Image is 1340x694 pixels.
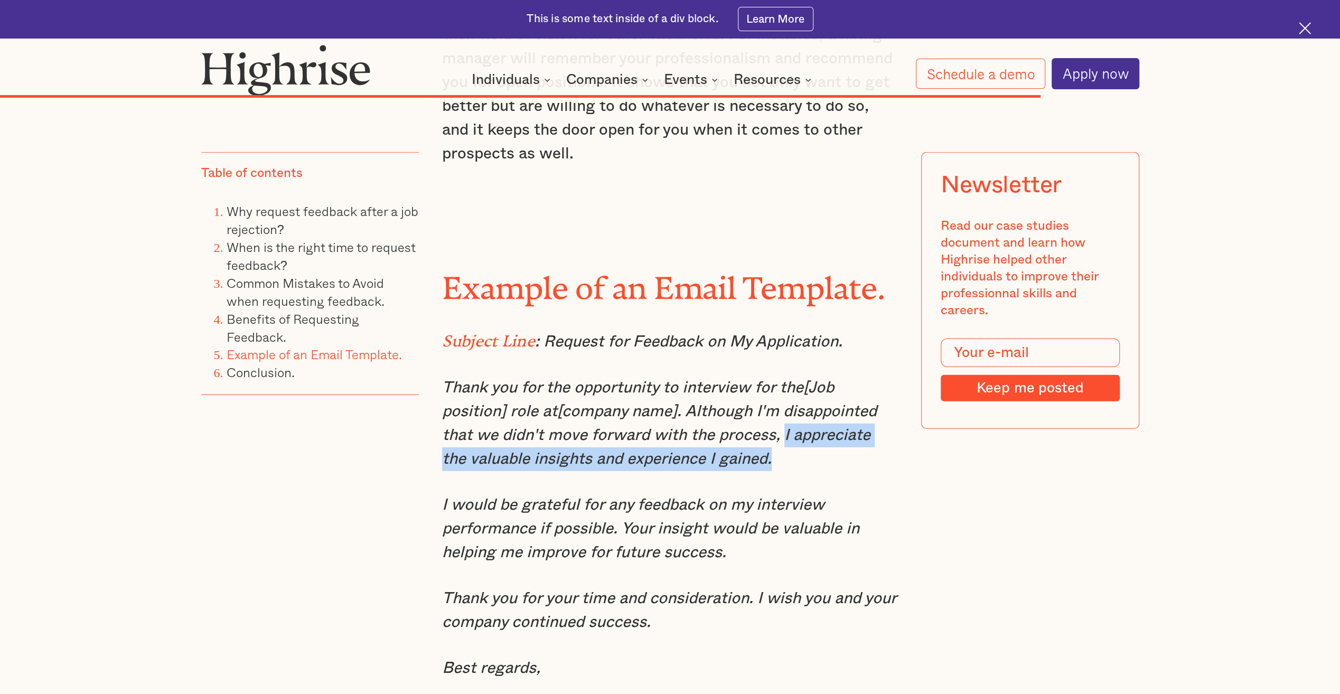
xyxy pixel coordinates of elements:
em: Thank you for your time and consideration. I wish you and your company continued success. [442,590,896,630]
a: Why request feedback after a job rejection? [227,201,418,239]
div: Individuals [472,73,554,86]
div: Read our case studies document and learn how Highrise helped other individuals to improve their p... [941,218,1120,319]
a: Example of an Email Template. [227,344,402,364]
div: Companies [566,73,638,86]
input: Your e-mail [941,339,1120,367]
div: Newsletter [941,172,1062,199]
a: Apply now [1052,58,1139,89]
div: Individuals [472,73,540,86]
em: Thank you for the opportunity to interview for the[Job position] role at[company name]. Although ... [442,380,877,467]
a: Learn More [738,7,813,31]
em: Subject Line [442,332,535,342]
a: Benefits of Requesting Feedback. [227,308,359,346]
div: Table of contents [201,165,303,182]
img: Cross icon [1299,22,1311,34]
p: ‍ [442,188,898,212]
form: Modal Form [941,339,1120,401]
a: Common Mistakes to Avoid when requesting feedback. [227,273,385,311]
em: : Request for Feedback on My Application. [535,334,842,350]
div: Resources [734,73,801,86]
div: This is some text inside of a div block. [527,12,718,27]
div: Events [664,73,707,86]
img: Highrise logo [201,44,371,96]
a: When is the right time to request feedback? [227,237,416,275]
div: Events [664,73,721,86]
em: Best regards, [442,660,540,676]
div: Resources [734,73,814,86]
a: Schedule a demo [916,59,1045,89]
a: Conclusion. [227,362,295,382]
div: Companies [566,73,651,86]
input: Keep me posted [941,375,1120,401]
em: I would be grateful for any feedback on my interview performance if possible. Your insight would ... [442,497,859,560]
h2: Example of an Email Template. [442,262,898,298]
